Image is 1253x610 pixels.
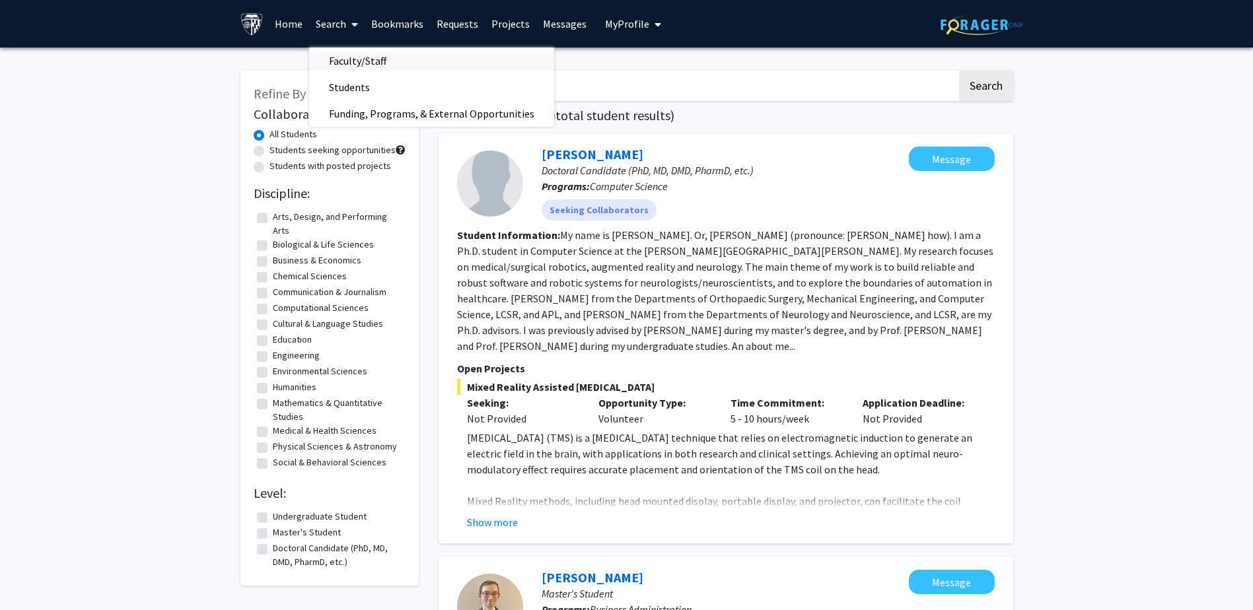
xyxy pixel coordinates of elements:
p: Seeking: [467,395,579,411]
label: Humanities [273,380,316,394]
span: Students [309,74,390,100]
h2: Discipline: [254,186,406,201]
label: Social & Behavioral Sciences [273,456,386,469]
iframe: Chat [10,551,56,600]
a: Projects [485,1,536,47]
span: Doctoral Candidate (PhD, MD, DMD, PharmD, etc.) [542,164,754,177]
span: My Profile [605,17,649,30]
label: Doctoral Candidate (PhD, MD, DMD, PharmD, etc.) [273,541,402,569]
label: All Students [269,127,317,141]
p: Opportunity Type: [598,395,711,411]
a: Students [309,77,554,97]
span: Refine By [254,85,306,102]
button: Search [959,71,1013,101]
label: Business & Economics [273,254,361,267]
a: Requests [430,1,485,47]
p: Mixed Reality methods, including head mounted display, portable display, and projector, can facil... [467,493,995,525]
a: Funding, Programs, & External Opportunities [309,104,554,123]
a: Bookmarks [365,1,430,47]
span: Computer Science [590,180,668,193]
button: Message Andrew Michaelson [909,570,995,594]
span: Faculty/Staff [309,48,406,74]
label: Undergraduate Student [273,510,367,524]
div: Not Provided [467,411,579,426]
label: Mathematics & Quantitative Studies [273,396,402,424]
label: Engineering [273,349,320,362]
mat-chip: Seeking Collaborators [542,199,657,220]
a: Search [309,1,365,47]
p: Application Deadline: [863,395,975,411]
h1: Page of ( total student results) [439,108,1013,123]
img: ForagerOne Logo [941,15,1023,35]
label: Physical Sciences & Astronomy [273,440,397,454]
span: Master's Student [542,587,613,600]
label: Computational Sciences [273,301,369,315]
label: Students seeking opportunities [269,143,396,157]
span: Mixed Reality Assisted [MEDICAL_DATA] [457,379,995,395]
a: Messages [536,1,593,47]
input: Search Keywords [439,71,957,101]
label: Students with posted projects [269,159,391,173]
span: Open Projects [457,362,525,375]
b: Programs: [542,180,590,193]
div: Not Provided [853,395,985,426]
a: Faculty/Staff [309,51,554,71]
a: [PERSON_NAME] [542,569,643,586]
label: Arts, Design, and Performing Arts [273,210,402,238]
label: Environmental Sciences [273,364,367,378]
label: Chemical Sciences [273,269,347,283]
fg-read-more: My name is [PERSON_NAME]. Or, [PERSON_NAME] (pronounce: [PERSON_NAME] how). I am a Ph.D. student ... [457,228,993,353]
h2: Collaboration Status: [254,106,406,122]
button: Message Yihao Liu [909,147,995,171]
label: Cultural & Language Studies [273,317,383,331]
a: Home [268,1,309,47]
label: Medical & Health Sciences [273,424,376,438]
button: Show more [467,514,518,530]
div: 5 - 10 hours/week [721,395,853,426]
p: Time Commitment: [731,395,843,411]
span: Funding, Programs, & External Opportunities [309,100,554,127]
h2: Level: [254,485,406,501]
span: [MEDICAL_DATA] (TMS) is a [MEDICAL_DATA] technique that relies on electromagnetic induction to ge... [467,431,972,476]
b: Student Information: [457,228,560,242]
label: Master's Student [273,525,341,539]
img: Johns Hopkins University Logo [240,13,264,36]
a: [PERSON_NAME] [542,146,643,162]
label: Biological & Life Sciences [273,238,374,252]
label: Communication & Journalism [273,285,386,299]
div: Volunteer [589,395,721,426]
label: Education [273,333,312,347]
